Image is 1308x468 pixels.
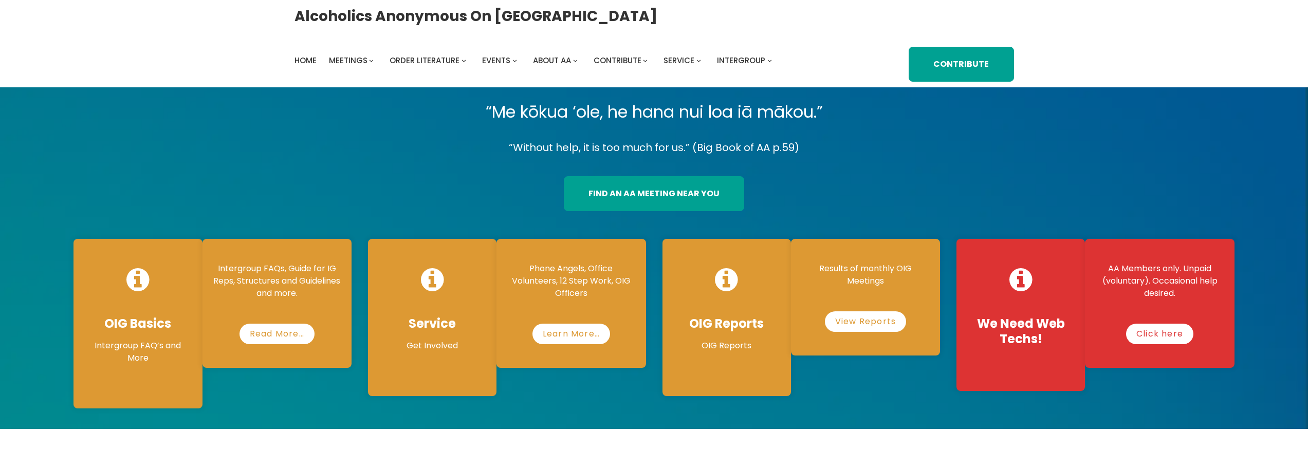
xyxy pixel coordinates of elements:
[533,53,571,68] a: About AA
[664,55,694,66] span: Service
[717,55,765,66] span: Intergroup
[378,340,486,352] p: Get Involved
[65,98,1243,126] p: “Me kōkua ‘ole, he hana nui loa iā mākou.”
[801,263,930,287] p: Results of monthly OIG Meetings
[84,316,192,331] h4: OIG Basics
[767,58,772,63] button: Intergroup submenu
[533,55,571,66] span: About AA
[573,58,578,63] button: About AA submenu
[909,47,1014,82] a: Contribute
[240,324,315,344] a: Read More…
[294,53,776,68] nav: Intergroup
[294,55,317,66] span: Home
[294,53,317,68] a: Home
[1095,263,1224,299] p: AA Members only. Unpaid (voluntary). Occasional help desired.
[532,324,610,344] a: Learn More…
[329,53,367,68] a: Meetings
[967,316,1075,347] h4: We Need Web Techs!
[482,53,510,68] a: Events
[378,316,486,331] h4: Service
[643,58,648,63] button: Contribute submenu
[594,53,641,68] a: Contribute
[390,55,459,66] span: Order Literature
[696,58,701,63] button: Service submenu
[84,340,192,364] p: Intergroup FAQ’s and More
[1126,324,1193,344] a: Click here
[462,58,466,63] button: Order Literature submenu
[717,53,765,68] a: Intergroup
[65,139,1243,157] p: “Without help, it is too much for us.” (Big Book of AA p.59)
[369,58,374,63] button: Meetings submenu
[482,55,510,66] span: Events
[664,53,694,68] a: Service
[673,316,781,331] h4: OIG Reports
[825,311,906,332] a: View Reports
[564,176,744,211] a: find an aa meeting near you
[594,55,641,66] span: Contribute
[507,263,635,299] p: Phone Angels, Office Volunteers, 12 Step Work, OIG Officers
[512,58,517,63] button: Events submenu
[294,4,657,29] a: Alcoholics Anonymous on [GEOGRAPHIC_DATA]
[329,55,367,66] span: Meetings
[213,263,341,299] p: Intergroup FAQs, Guide for IG Reps, Structures and Guidelines and more.
[673,340,781,352] p: OIG Reports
